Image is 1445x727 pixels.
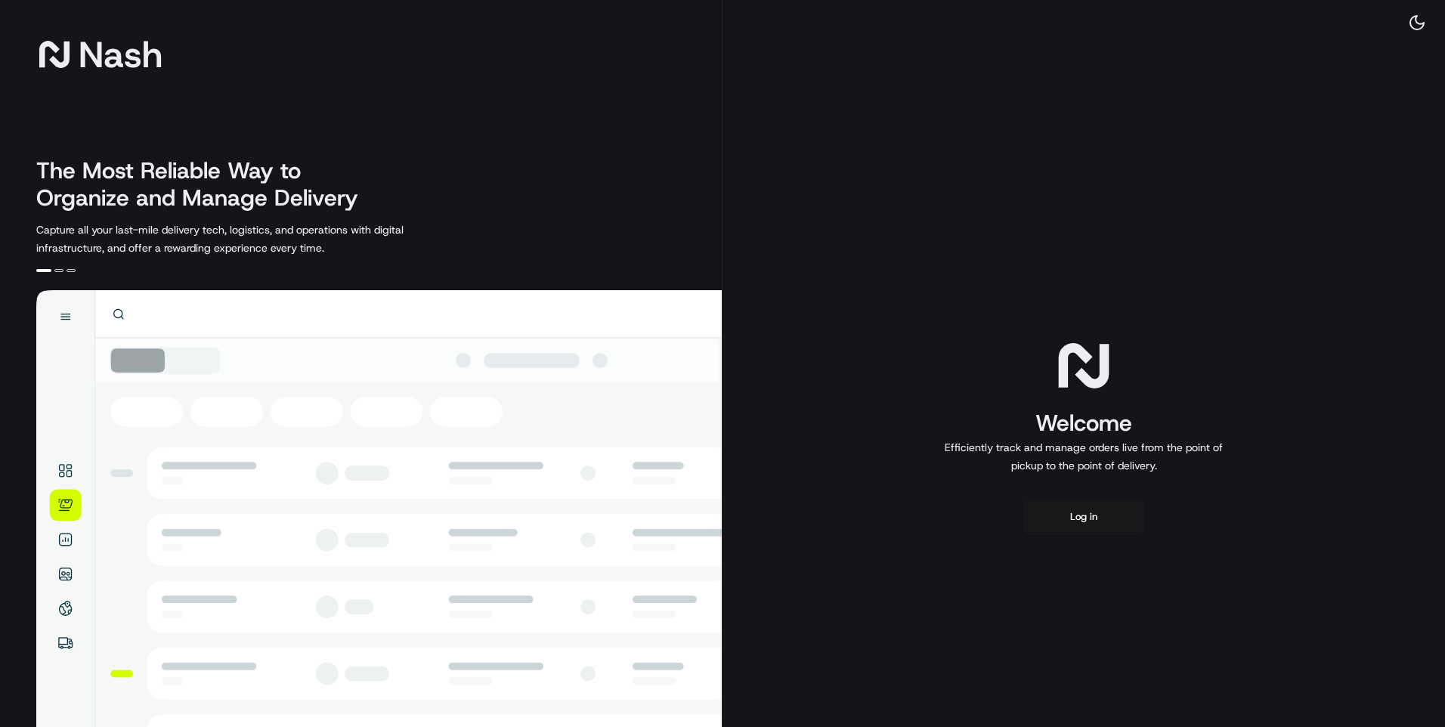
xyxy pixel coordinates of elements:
button: Log in [1023,499,1144,535]
p: Capture all your last-mile delivery tech, logistics, and operations with digital infrastructure, ... [36,221,472,257]
p: Efficiently track and manage orders live from the point of pickup to the point of delivery. [939,438,1229,475]
h1: Welcome [939,408,1229,438]
h2: The Most Reliable Way to Organize and Manage Delivery [36,157,375,212]
span: Nash [79,39,162,70]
